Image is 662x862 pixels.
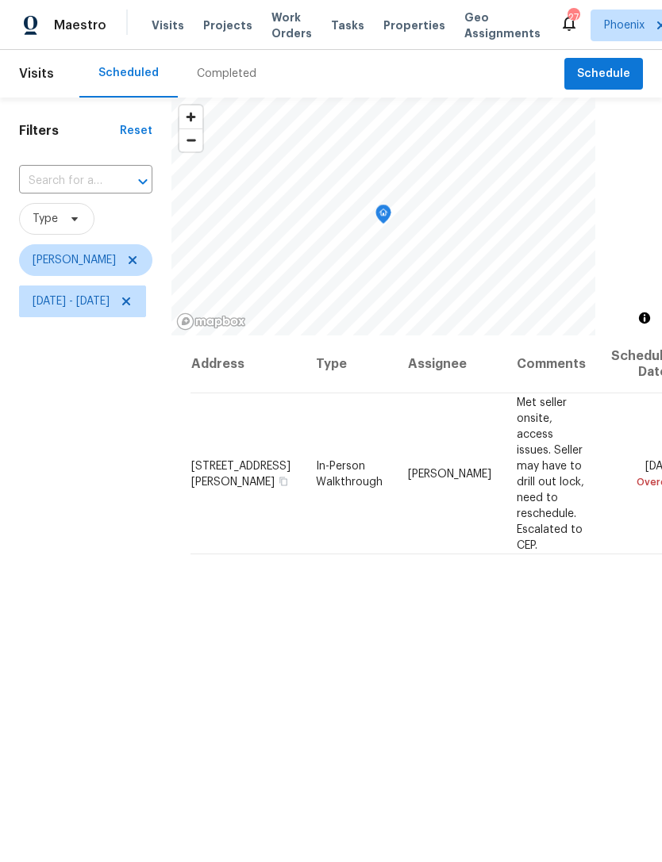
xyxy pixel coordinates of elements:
[197,66,256,82] div: Completed
[375,205,391,229] div: Map marker
[191,335,303,393] th: Address
[176,312,246,331] a: Mapbox homepage
[640,309,649,327] span: Toggle attribution
[408,468,491,479] span: [PERSON_NAME]
[464,10,541,41] span: Geo Assignments
[604,17,645,33] span: Phoenix
[171,98,595,335] canvas: Map
[179,128,202,151] button: Zoom out
[33,211,58,227] span: Type
[303,335,395,393] th: Type
[635,308,654,328] button: Toggle attribution
[152,17,184,33] span: Visits
[203,17,252,33] span: Projects
[179,105,202,128] button: Zoom in
[54,17,106,33] span: Maestro
[19,169,108,193] input: Search for an address...
[331,20,364,31] span: Tasks
[33,252,116,268] span: [PERSON_NAME]
[577,64,630,84] span: Schedule
[276,473,291,488] button: Copy Address
[271,10,312,41] span: Work Orders
[120,123,152,139] div: Reset
[568,10,579,25] div: 27
[19,56,54,91] span: Visits
[316,460,383,487] span: In-Person Walkthrough
[564,58,643,90] button: Schedule
[191,460,291,487] span: [STREET_ADDRESS][PERSON_NAME]
[395,335,504,393] th: Assignee
[504,335,598,393] th: Comments
[132,170,154,193] button: Open
[383,17,445,33] span: Properties
[98,65,159,81] div: Scheduled
[517,397,584,550] span: Met seller onsite, access issues. Seller may have to drill out lock, need to reschedule. Escalate...
[19,123,120,139] h1: Filters
[33,293,110,309] span: [DATE] - [DATE]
